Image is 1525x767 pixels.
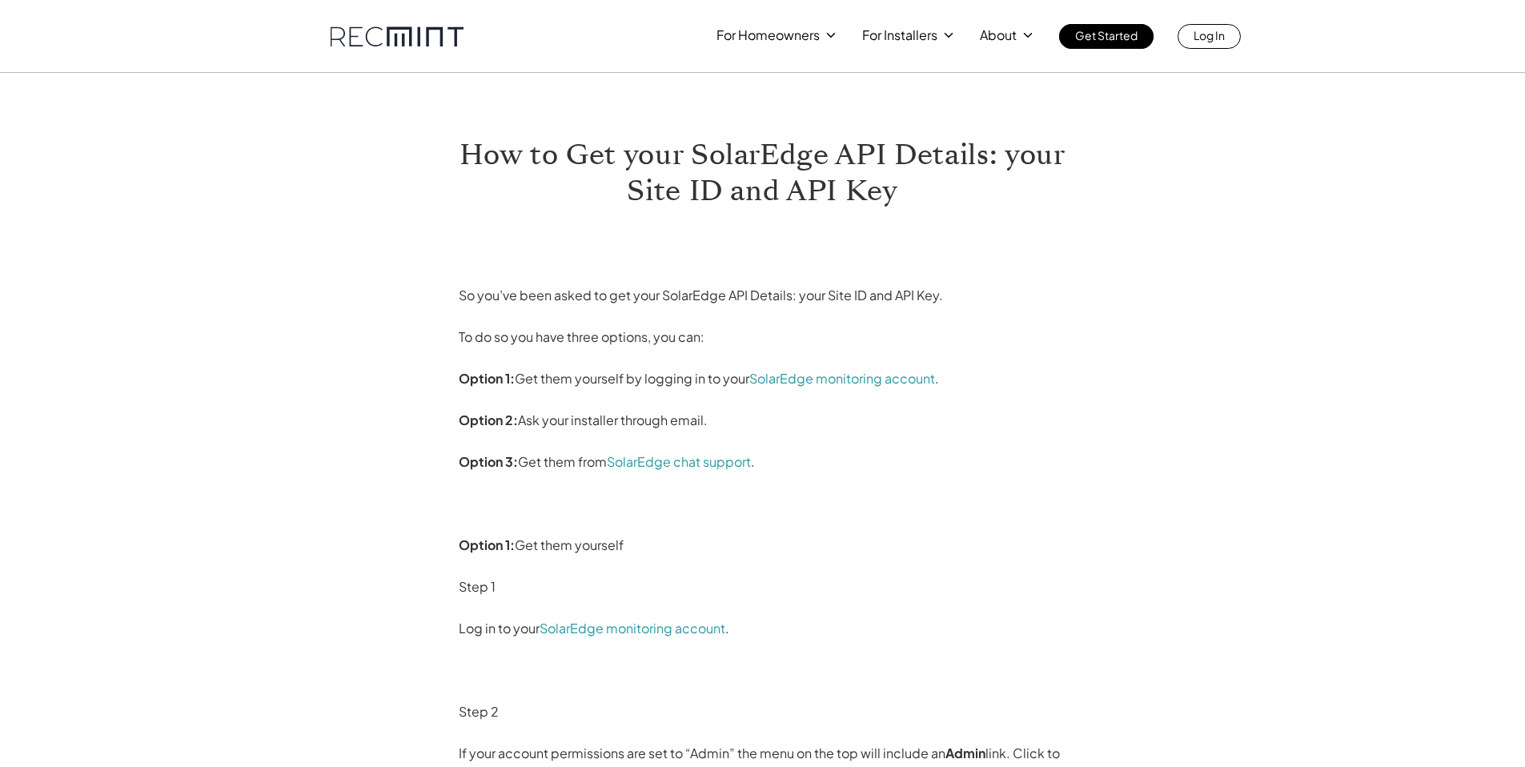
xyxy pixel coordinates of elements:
p: About [980,24,1017,46]
strong: Option 3: [459,453,518,470]
p: Get them from . [459,449,1067,475]
strong: Admin [945,745,985,761]
p: Log in to your . [459,616,1067,641]
p: Get them yourself [459,532,1067,558]
p: Get them yourself by logging in to your . [459,366,1067,392]
a: Get Started [1059,24,1154,49]
strong: Option 2: [459,412,518,428]
p: So you’ve been asked to get your SolarEdge API Details: your Site ID and API Key. [459,283,1067,308]
p: For Homeowners [716,24,820,46]
a: SolarEdge chat support [607,453,751,470]
p: Step 1 [459,574,1067,600]
p: For Installers [862,24,937,46]
p: Get Started [1075,24,1138,46]
p: Step 2 [459,699,1067,725]
p: Log In [1194,24,1225,46]
a: SolarEdge monitoring account [540,620,725,636]
strong: Option 1: [459,370,515,387]
p: To do so you have three options, you can: [459,324,1067,350]
h1: How to Get your SolarEdge API Details: your Site ID and API Key [459,137,1067,209]
p: Ask your installer through email. [459,408,1067,433]
strong: Option 1: [459,536,515,553]
a: Log In [1178,24,1241,49]
a: SolarEdge monitoring account [749,370,935,387]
